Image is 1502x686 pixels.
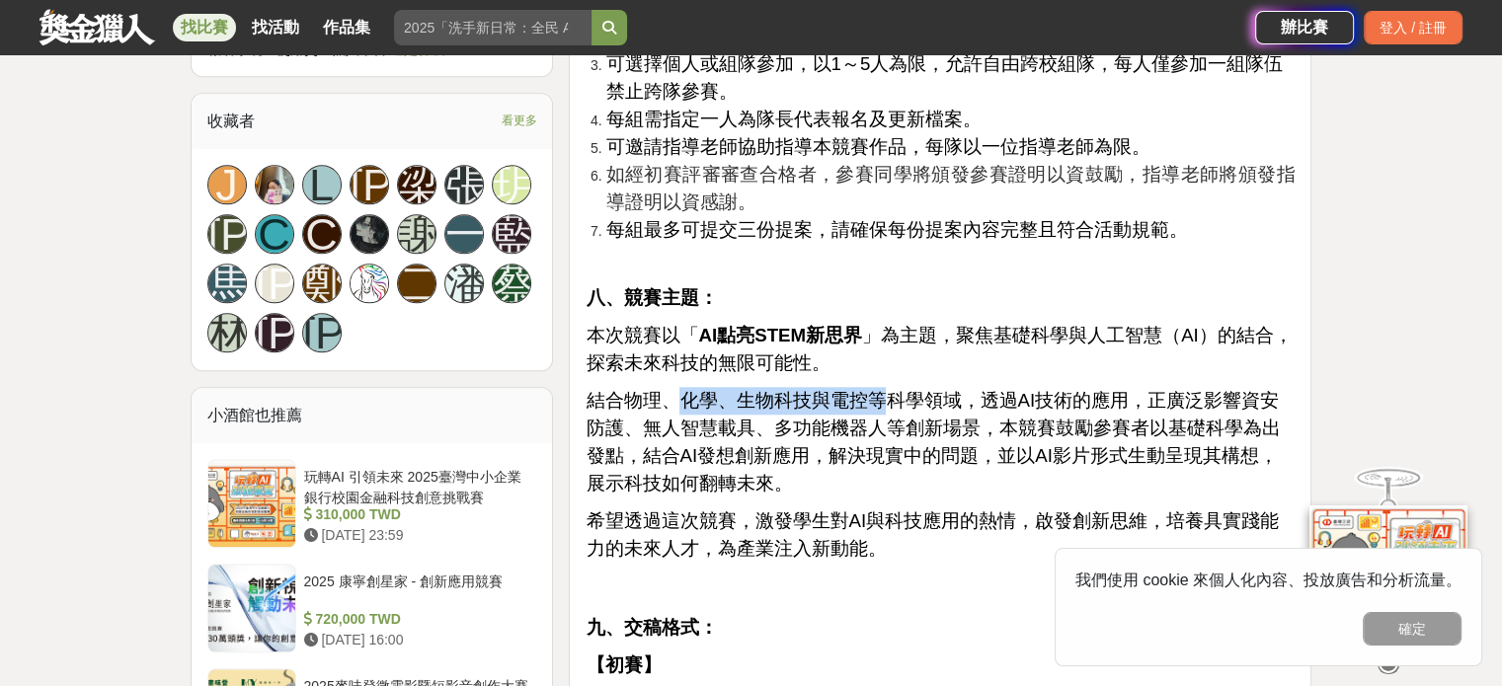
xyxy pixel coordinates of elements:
[586,617,717,638] strong: 九、交稿格式：
[350,264,389,303] a: Avatar
[586,654,661,675] strong: 【初賽】
[255,214,294,254] a: C
[397,165,436,204] a: 梁
[586,287,717,308] strong: 八、競賽主題：
[255,165,294,204] a: Avatar
[1364,11,1462,44] div: 登入 / 註冊
[698,325,861,345] strong: AI點亮STEM新思界
[394,10,592,45] input: 2025「洗手新日常：全民 ALL IN」洗手歌全台徵選
[255,313,294,352] a: [PERSON_NAME]
[397,264,436,303] a: 二
[302,264,342,303] a: 鄭
[586,325,1292,373] span: 本次競賽以「 」為主題，聚焦基礎科學與人工智慧（AI）的結合，探索未來科技的無限可能性。
[605,109,981,129] span: 每組需指定一人為隊長代表報名及更新檔案。
[605,136,1149,157] span: 可邀請指導老師協助指導本競賽作品，每隊以一位指導老師為限。
[315,14,378,41] a: 作品集
[444,165,484,204] a: 張
[244,14,307,41] a: 找活動
[444,214,484,254] a: 一
[304,609,529,630] div: 720,000 TWD
[302,165,342,204] a: L
[304,504,529,525] div: 310,000 TWD
[1309,492,1467,623] img: d2146d9a-e6f6-4337-9592-8cefde37ba6b.png
[351,265,388,302] img: Avatar
[492,214,531,254] a: 藍
[304,525,529,546] div: [DATE] 23:59
[207,459,537,548] a: 玩轉AI 引領未來 2025臺灣中小企業銀行校園金融科技創意挑戰賽 310,000 TWD [DATE] 23:59
[501,110,536,131] span: 看更多
[302,214,342,254] a: C
[192,388,553,443] div: 小酒館也推薦
[1255,11,1354,44] a: 辦比賽
[173,14,236,41] a: 找比賽
[605,164,1295,212] span: 如經初賽評審審查合格者，參賽同學將頒發參賽證明以資鼓勵，指導老師將頒發指導證明以資感謝。
[350,165,389,204] a: [PERSON_NAME]
[586,390,1280,494] span: 結合物理、化學、生物科技與電控等科學領域，透過AI技術的應用，正廣泛影響資安防護、無人智慧載具、多功能機器人等創新場景，本競賽鼓勵參賽者以基礎科學為出發點，結合AI發想創新應用，解決現實中的問題...
[390,41,445,57] a: 這是什麼
[1363,612,1462,646] button: 確定
[605,219,1187,240] span: 每組最多可提交三份提案，請確保每份提案內容完整且符合活動規範。
[304,630,529,650] div: [DATE] 16:00
[302,313,342,352] a: [PERSON_NAME]
[351,215,388,253] img: Avatar
[255,264,294,303] a: [PERSON_NAME]
[492,165,531,204] a: 玥
[350,214,389,254] a: Avatar
[207,264,247,303] a: 馬
[397,214,436,254] a: 謝
[1075,572,1462,588] span: 我們使用 cookie 來個人化內容、投放廣告和分析流量。
[586,510,1279,559] span: 希望透過這次競賽，激發學生對AI與科技應用的熱情，啟發創新思維，培養具實踐能力的未來人才，為產業注入新動能。
[207,165,247,204] a: J
[207,313,247,352] a: 林
[207,564,537,652] a: 2025 康寧創星家 - 創新應用競賽 720,000 TWD [DATE] 16:00
[444,264,484,303] a: 潘
[304,572,529,609] div: 2025 康寧創星家 - 創新應用競賽
[207,214,247,254] a: [PERSON_NAME]
[207,113,255,129] span: 收藏者
[256,166,293,203] img: Avatar
[492,264,531,303] a: 蔡
[304,467,529,504] div: 玩轉AI 引領未來 2025臺灣中小企業銀行校園金融科技創意挑戰賽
